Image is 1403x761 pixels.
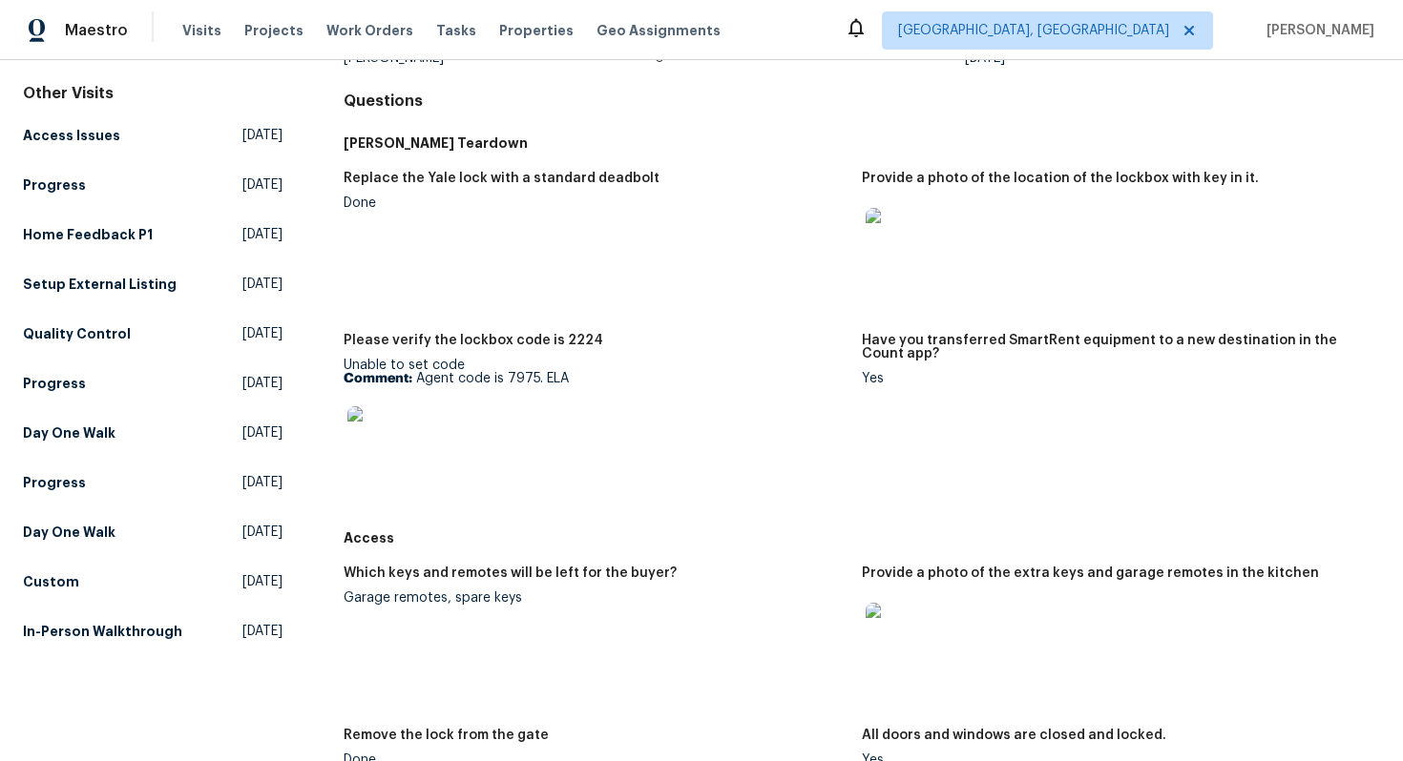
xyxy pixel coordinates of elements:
[862,372,1365,385] div: Yes
[23,317,283,351] a: Quality Control[DATE]
[1259,21,1374,40] span: [PERSON_NAME]
[344,196,847,210] div: Done
[242,423,283,442] span: [DATE]
[244,21,304,40] span: Projects
[344,92,1380,111] h4: Questions
[862,566,1319,580] h5: Provide a photo of the extra keys and garage remotes in the kitchen
[23,275,177,294] h5: Setup External Listing
[862,172,1259,185] h5: Provide a photo of the location of the lockbox with key in it.
[344,372,412,385] b: Comment:
[23,473,86,492] h5: Progress
[23,366,283,401] a: Progress[DATE]
[344,372,847,385] p: Agent code is 7975. ELA
[499,21,574,40] span: Properties
[898,21,1169,40] span: [GEOGRAPHIC_DATA], [GEOGRAPHIC_DATA]
[242,622,283,641] span: [DATE]
[23,118,283,153] a: Access Issues[DATE]
[242,572,283,591] span: [DATE]
[326,21,413,40] span: Work Orders
[242,473,283,492] span: [DATE]
[242,374,283,393] span: [DATE]
[23,225,153,244] h5: Home Feedback P1
[242,225,283,244] span: [DATE]
[242,324,283,343] span: [DATE]
[344,729,549,742] h5: Remove the lock from the gate
[344,134,1380,153] h5: [PERSON_NAME] Teardown
[862,729,1166,742] h5: All doors and windows are closed and locked.
[23,523,115,542] h5: Day One Walk
[344,591,847,605] div: Garage remotes, spare keys
[23,416,283,450] a: Day One Walk[DATE]
[23,572,79,591] h5: Custom
[23,622,182,641] h5: In-Person Walkthrough
[23,126,120,145] h5: Access Issues
[862,334,1365,360] h5: Have you transferred SmartRent equipment to a new destination in the Count app?
[182,21,221,40] span: Visits
[23,465,283,500] a: Progress[DATE]
[23,515,283,549] a: Day One Walk[DATE]
[23,423,115,442] h5: Day One Walk
[597,21,721,40] span: Geo Assignments
[23,217,283,252] a: Home Feedback P1[DATE]
[242,275,283,294] span: [DATE]
[436,24,476,37] span: Tasks
[344,566,677,580] h5: Which keys and remotes will be left for the buyer?
[344,528,1380,547] h5: Access
[242,126,283,145] span: [DATE]
[242,523,283,542] span: [DATE]
[344,172,660,185] h5: Replace the Yale lock with a standard deadbolt
[23,324,131,343] h5: Quality Control
[65,21,128,40] span: Maestro
[23,168,283,202] a: Progress[DATE]
[344,334,603,347] h5: Please verify the lockbox code is 2224
[242,175,283,195] span: [DATE]
[23,374,86,393] h5: Progress
[23,614,283,648] a: In-Person Walkthrough[DATE]
[23,267,283,301] a: Setup External Listing[DATE]
[23,84,283,103] div: Other Visits
[23,565,283,599] a: Custom[DATE]
[344,359,847,479] div: Unable to set code
[23,175,86,195] h5: Progress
